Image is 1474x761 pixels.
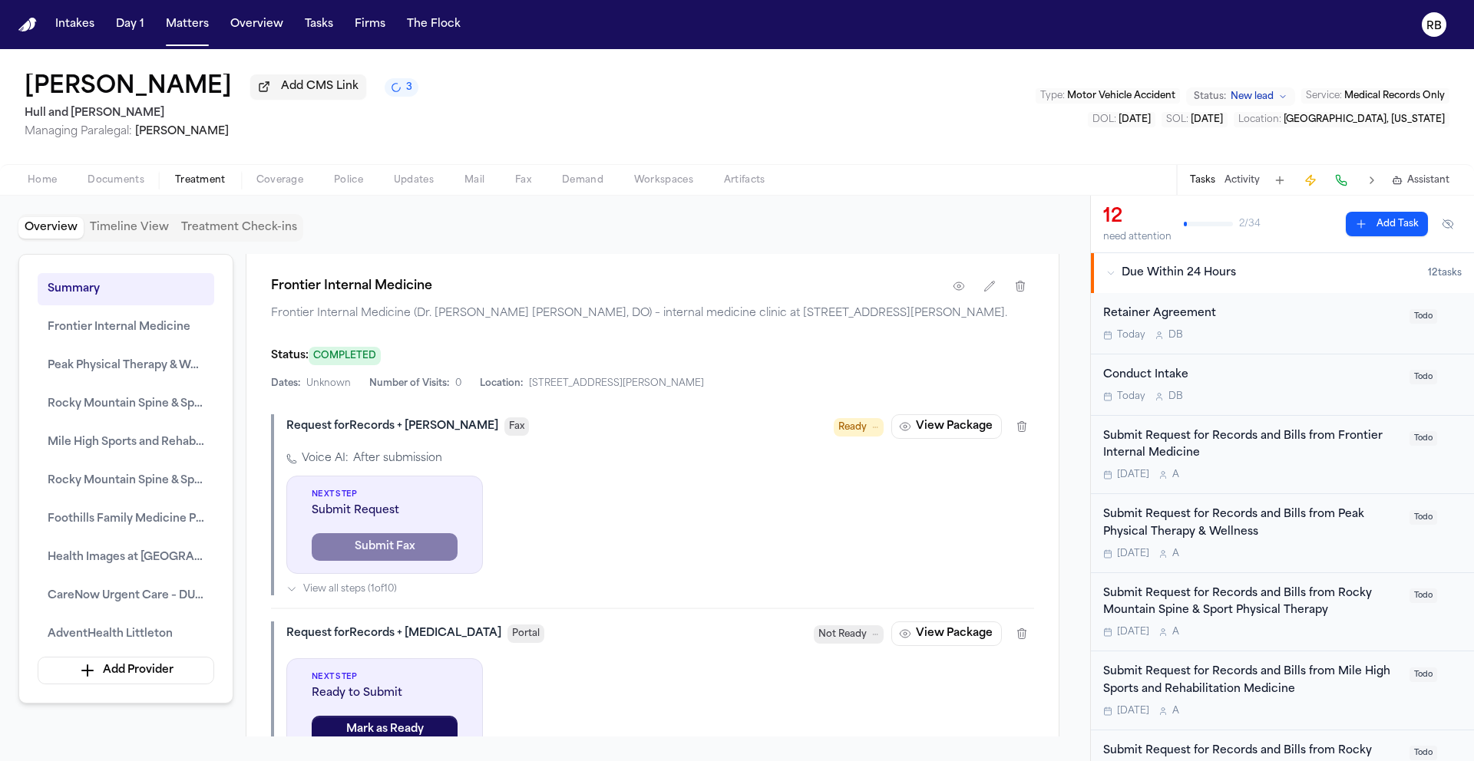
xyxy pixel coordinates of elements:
[1067,91,1175,100] span: Motor Vehicle Accident
[1103,664,1400,699] div: Submit Request for Records and Bills from Mile High Sports and Rehabilitation Medicine
[38,388,214,420] button: Rocky Mountain Spine & Sport Physical Therapy
[891,621,1002,646] button: View Package
[334,174,363,186] span: Police
[1410,588,1437,603] span: Todo
[529,377,704,390] span: [STREET_ADDRESS][PERSON_NAME]
[1168,329,1183,341] span: D B
[1301,88,1449,104] button: Edit Service: Medical Records Only
[838,420,867,435] span: Ready
[1344,91,1445,100] span: Medical Records Only
[18,18,37,32] a: Home
[1091,573,1474,652] div: Open task: Submit Request for Records and Bills from Rocky Mountain Spine & Sport Physical Therapy
[1392,174,1449,186] button: Assistant
[38,273,214,305] button: Summary
[385,78,418,97] button: 3 active tasks
[1428,267,1462,279] span: 12 task s
[25,74,232,101] h1: [PERSON_NAME]
[1117,548,1149,560] span: [DATE]
[271,306,1034,321] span: Frontier Internal Medicine (Dr. [PERSON_NAME] [PERSON_NAME], DO) – internal medicine clinic at [S...
[38,350,214,382] button: Peak Physical Therapy & Wellness
[1172,626,1179,638] span: A
[1036,88,1180,104] button: Edit Type: Motor Vehicle Accident
[1172,548,1179,560] span: A
[464,174,484,186] span: Mail
[28,174,57,186] span: Home
[306,377,351,390] span: Unknown
[1300,170,1321,191] button: Create Immediate Task
[299,11,339,38] button: Tasks
[1269,170,1291,191] button: Add Task
[1117,329,1145,341] span: Today
[1122,265,1236,281] span: Due Within 24 Hours
[38,542,214,574] button: Health Images at [GEOGRAPHIC_DATA]
[1103,506,1400,542] div: Submit Request for Records and Bills from Peak Physical Therapy & Wellness
[1410,510,1437,525] span: Todo
[1091,651,1474,730] div: Open task: Submit Request for Records and Bills from Mile High Sports and Rehabilitation Medicine
[303,583,397,595] span: View all steps ( 1 of 10 )
[160,11,215,38] a: Matters
[891,414,1002,439] button: View Package
[1407,174,1449,186] span: Assistant
[504,417,529,436] button: Fax
[271,350,309,361] span: Status:
[1117,626,1149,638] span: [DATE]
[1103,428,1400,463] div: Submit Request for Records and Bills from Frontier Internal Medicine
[1330,170,1352,191] button: Make a Call
[1410,431,1437,446] span: Todo
[312,671,458,683] span: Next Step
[1346,212,1428,236] button: Add Task
[135,126,229,137] span: [PERSON_NAME]
[38,618,214,651] button: AdventHealth Littleton
[281,79,359,94] span: Add CMS Link
[1040,91,1065,100] span: Type :
[1410,667,1437,682] span: Todo
[1166,115,1188,124] span: SOL :
[312,533,458,561] button: Submit Fax
[49,11,101,38] button: Intakes
[1194,91,1226,103] span: Status:
[1410,746,1437,760] span: Todo
[1172,705,1179,717] span: A
[25,74,232,101] button: Edit matter name
[353,451,442,466] span: After submission
[84,217,175,239] button: Timeline View
[1103,367,1400,384] div: Conduct Intake
[406,81,412,94] span: 3
[286,583,1034,595] button: View all steps (1of10)
[18,18,37,32] img: Finch Logo
[1224,174,1260,186] button: Activity
[38,580,214,612] button: CareNow Urgent Care – DU Neighborhood
[175,217,303,239] button: Treatment Check-ins
[562,174,603,186] span: Demand
[38,503,214,535] button: Foothills Family Medicine PC
[1117,469,1149,481] span: [DATE]
[1091,354,1474,416] div: Open task: Conduct Intake
[286,626,501,641] div: Request for Records + [MEDICAL_DATA]
[394,174,434,186] span: Updates
[515,174,531,186] span: Fax
[256,174,303,186] span: Coverage
[1234,112,1449,127] button: Edit Location: Littleton, Colorado
[25,104,418,123] h2: Hull and [PERSON_NAME]
[818,627,867,642] span: Not Ready
[724,174,765,186] span: Artifacts
[38,657,214,684] button: Add Provider
[38,465,214,497] button: Rocky Mountain Spine & Sport Physical Therapy – [GEOGRAPHIC_DATA]
[271,377,300,390] span: Dates:
[1103,231,1172,243] div: need attention
[349,11,392,38] a: Firms
[312,686,458,701] span: Ready to Submit
[110,11,150,38] button: Day 1
[1239,218,1261,230] span: 2 / 34
[1091,253,1474,293] button: Due Within 24 Hours12tasks
[286,419,498,434] div: Request for Records + [PERSON_NAME]
[1306,91,1342,100] span: Service :
[88,174,144,186] span: Documents
[250,74,366,99] button: Add CMS Link
[634,174,693,186] span: Workspaces
[312,489,458,500] span: Next Step
[1238,115,1281,124] span: Location :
